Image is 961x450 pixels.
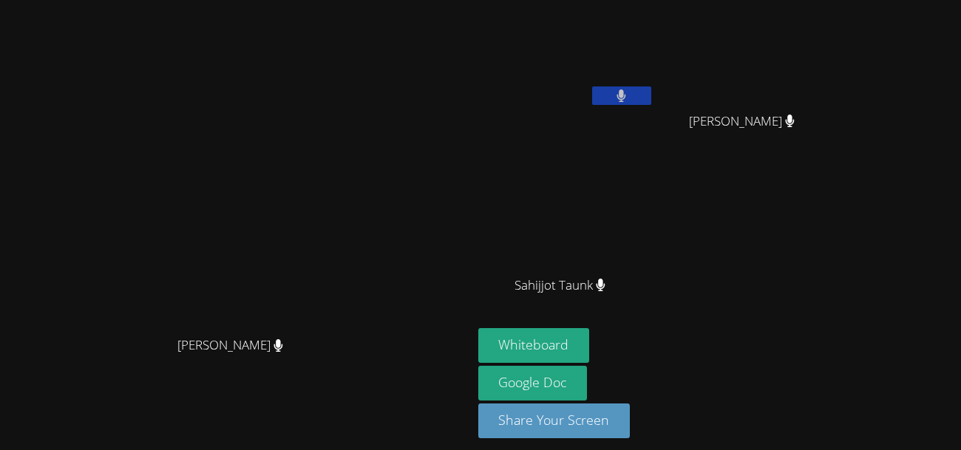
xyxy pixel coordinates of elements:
span: [PERSON_NAME] [689,111,795,132]
span: [PERSON_NAME] [177,335,283,356]
a: Google Doc [478,366,588,400]
span: Sahijjot Taunk [515,275,605,296]
button: Whiteboard [478,328,590,363]
button: Share Your Screen [478,403,631,438]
